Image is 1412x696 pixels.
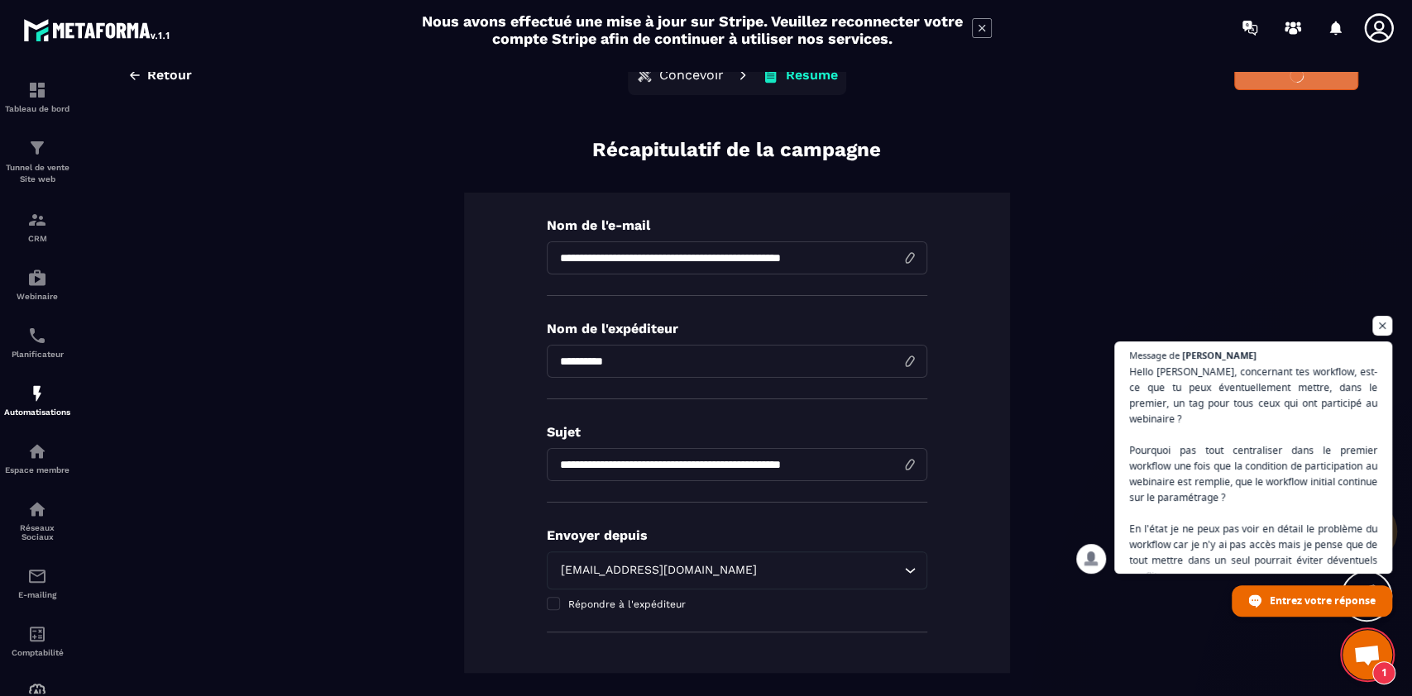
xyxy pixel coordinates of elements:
img: formation [27,210,47,230]
p: Espace membre [4,465,70,474]
button: Concevoir [631,59,729,92]
span: Retour [147,67,192,83]
a: automationsautomationsAutomatisations [4,371,70,429]
p: Planificateur [4,350,70,359]
input: Search for option [761,561,900,579]
img: automations [27,441,47,461]
img: email [27,566,47,586]
a: automationsautomationsWebinaire [4,255,70,313]
a: schedulerschedulerPlanificateur [4,313,70,371]
h2: Nous avons effectué une mise à jour sur Stripe. Veuillez reconnecter votre compte Stripe afin de ... [421,12,964,47]
p: Envoyer depuis [547,527,927,543]
div: Search for option [547,551,927,589]
img: social-network [27,499,47,519]
img: logo [23,15,172,45]
a: automationsautomationsEspace membre [4,429,70,487]
p: Sujet [547,424,927,440]
img: scheduler [27,326,47,346]
p: CRM [4,234,70,243]
span: [PERSON_NAME] [1182,350,1256,360]
a: social-networksocial-networkRéseaux Sociaux [4,487,70,554]
img: automations [27,384,47,403]
button: Résumé [757,59,843,92]
p: Récapitulatif de la campagne [592,136,881,164]
a: accountantaccountantComptabilité [4,612,70,670]
p: Tunnel de vente Site web [4,162,70,185]
p: Tableau de bord [4,104,70,113]
p: Automatisations [4,408,70,417]
a: formationformationTunnel de vente Site web [4,126,70,198]
img: formation [27,138,47,158]
a: formationformationCRM [4,198,70,255]
p: Nom de l'expéditeur [547,321,927,336]
div: Ouvrir le chat [1343,630,1392,679]
span: Répondre à l'expéditeur [568,598,686,610]
p: Résumé [786,67,838,83]
span: [EMAIL_ADDRESS][DOMAIN_NAME] [558,561,761,579]
button: Retour [115,60,204,90]
img: automations [27,268,47,288]
span: Message de [1129,350,1180,360]
p: Nom de l'e-mail [547,217,927,233]
img: formation [27,80,47,100]
span: 1 [1372,661,1395,684]
a: emailemailE-mailing [4,554,70,612]
a: formationformationTableau de bord [4,68,70,126]
p: Réseaux Sociaux [4,523,70,541]
img: accountant [27,624,47,644]
p: Webinaire [4,292,70,301]
span: Entrez votre réponse [1270,586,1376,615]
p: Concevoir [659,67,724,83]
p: Comptabilité [4,648,70,657]
p: E-mailing [4,590,70,599]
